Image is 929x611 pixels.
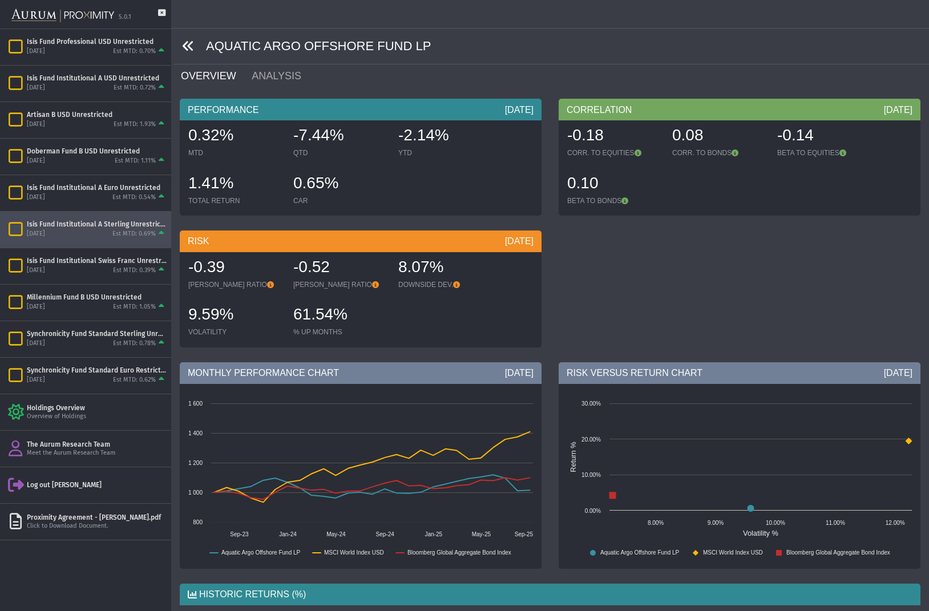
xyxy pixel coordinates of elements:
div: Est MTD: 0.70% [113,47,156,56]
div: [DATE] [505,104,534,116]
div: Est MTD: 0.78% [113,339,156,348]
div: [DATE] [27,303,45,311]
text: Aquatic Argo Offshore Fund LP [600,549,680,556]
text: Bloomberg Global Aggregate Bond Index [786,549,890,556]
div: Isis Fund Institutional A Sterling Unrestricted [27,220,167,229]
div: [PERSON_NAME] RATIO [293,280,387,289]
div: Est MTD: 0.62% [113,376,156,385]
div: HISTORIC RETURNS (%) [180,584,920,605]
text: 1 600 [188,400,203,407]
text: MSCI World Index USD [703,549,763,556]
span: 0.32% [188,126,233,144]
div: 61.54% [293,304,387,327]
div: Est MTD: 0.69% [112,230,156,238]
text: Aquatic Argo Offshore Fund LP [221,549,301,556]
text: Jan-25 [425,531,442,537]
div: MTD [188,148,282,157]
div: -2.14% [398,124,492,148]
div: [DATE] [27,339,45,348]
div: Synchronicity Fund Standard Sterling Unrestricted [27,329,167,338]
div: [DATE] [27,84,45,92]
span: -7.44% [293,126,344,144]
div: [DATE] [884,104,912,116]
div: [DATE] [27,266,45,275]
div: Est MTD: 1.11% [115,157,156,165]
div: RISK VERSUS RETURN CHART [559,362,920,384]
text: 1 200 [188,460,203,466]
div: Est MTD: 1.05% [113,303,156,311]
text: MSCI World Index USD [324,549,384,556]
div: Isis Fund Institutional A Euro Unrestricted [27,183,167,192]
div: VOLATILITY [188,327,282,337]
div: PERFORMANCE [180,99,542,120]
div: 8.07% [398,256,492,280]
div: Millennium Fund B USD Unrestricted [27,293,167,302]
div: 0.08 [672,124,766,148]
text: 20.00% [581,436,601,443]
div: Log out [PERSON_NAME] [27,480,167,489]
text: 8.00% [648,520,664,526]
text: 30.00% [581,400,601,407]
img: Aurum-Proximity%20white.svg [11,3,114,29]
div: Isis Fund Institutional A USD Unrestricted [27,74,167,83]
div: [DATE] [27,157,45,165]
div: Est MTD: 1.93% [114,120,156,129]
text: Volatility % [743,529,778,537]
div: [DATE] [27,376,45,385]
div: AQUATIC ARGO OFFSHORE FUND LP [173,29,929,64]
text: May-24 [326,531,346,537]
div: [DATE] [884,367,912,379]
div: DOWNSIDE DEV. [398,280,492,289]
text: Bloomberg Global Aggregate Bond Index [407,549,511,556]
div: Overview of Holdings [27,412,167,421]
div: TOTAL RETURN [188,196,282,205]
div: Est MTD: 0.39% [113,266,156,275]
div: Synchronicity Fund Standard Euro Restricted [27,366,167,375]
div: -0.39 [188,256,282,280]
div: MONTHLY PERFORMANCE CHART [180,362,542,384]
div: [DATE] [27,47,45,56]
a: ANALYSIS [251,64,316,87]
div: Est MTD: 0.72% [114,84,156,92]
text: May-25 [472,531,491,537]
div: CORRELATION [559,99,920,120]
div: BETA TO BONDS [567,196,661,205]
div: CORR. TO EQUITIES [567,148,661,157]
div: -0.52 [293,256,387,280]
div: [DATE] [27,120,45,129]
div: Artisan B USD Unrestricted [27,110,167,119]
div: Isis Fund Institutional Swiss Franc Unrestricted [27,256,167,265]
div: YTD [398,148,492,157]
div: Isis Fund Professional USD Unrestricted [27,37,167,46]
div: Doberman Fund B USD Unrestricted [27,147,167,156]
div: BETA TO EQUITIES [777,148,871,157]
div: 1.41% [188,172,282,196]
text: 9.00% [708,520,724,526]
div: 0.10 [567,172,661,196]
text: Sep-23 [230,531,249,537]
div: -0.14 [777,124,871,148]
div: [DATE] [27,230,45,238]
div: 0.65% [293,172,387,196]
span: -0.18 [567,126,604,144]
div: Meet the Aurum Research Team [27,449,167,458]
text: Sep-25 [515,531,534,537]
div: [DATE] [505,367,534,379]
div: CORR. TO BONDS [672,148,766,157]
div: 5.0.1 [119,13,131,22]
div: % UP MONTHS [293,327,387,337]
div: RISK [180,230,542,252]
div: 9.59% [188,304,282,327]
text: 12.00% [886,520,905,526]
div: [PERSON_NAME] RATIO [188,280,282,289]
div: QTD [293,148,387,157]
div: Est MTD: 0.54% [112,193,156,202]
div: Click to Download Document. [27,522,167,531]
div: [DATE] [505,235,534,248]
text: Jan-24 [279,531,297,537]
text: 0.00% [585,508,601,514]
text: 10.00% [581,472,601,478]
div: Proximity Agreement - [PERSON_NAME].pdf [27,513,167,522]
text: 1 000 [188,489,203,496]
div: CAR [293,196,387,205]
